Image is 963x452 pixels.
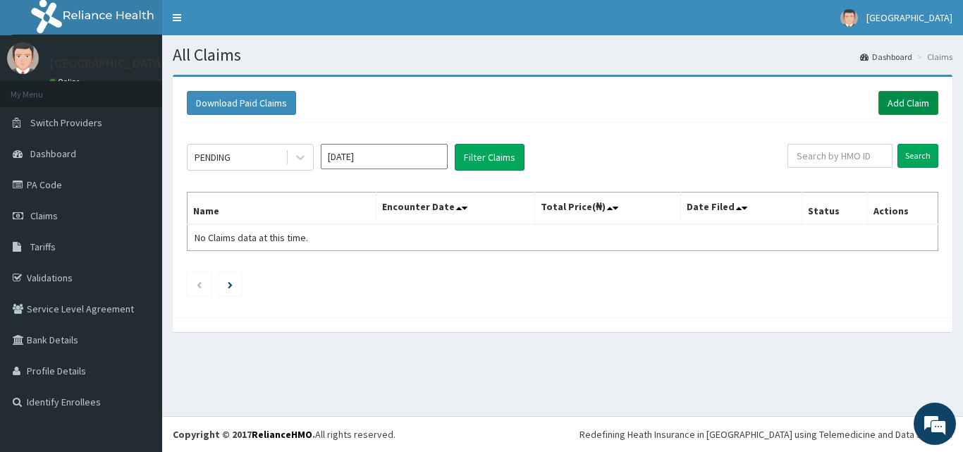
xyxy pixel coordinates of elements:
input: Search [897,144,938,168]
span: We're online! [82,136,195,279]
img: User Image [840,9,858,27]
textarea: Type your message and hit 'Enter' [7,302,269,351]
a: Dashboard [860,51,912,63]
img: User Image [7,42,39,74]
button: Download Paid Claims [187,91,296,115]
th: Total Price(₦) [534,193,681,225]
th: Date Filed [681,193,802,225]
span: Switch Providers [30,116,102,129]
a: Add Claim [878,91,938,115]
span: Dashboard [30,147,76,160]
h1: All Claims [173,46,952,64]
div: Minimize live chat window [231,7,265,41]
button: Filter Claims [455,144,525,171]
li: Claims [914,51,952,63]
input: Search by HMO ID [787,144,893,168]
div: Redefining Heath Insurance in [GEOGRAPHIC_DATA] using Telemedicine and Data Science! [579,427,952,441]
a: RelianceHMO [252,428,312,441]
strong: Copyright © 2017 . [173,428,315,441]
a: Next page [228,278,233,291]
th: Actions [867,193,938,225]
a: Online [49,77,83,87]
span: Claims [30,209,58,222]
div: PENDING [195,150,231,164]
input: Select Month and Year [321,144,448,169]
span: Tariffs [30,240,56,253]
th: Status [802,193,868,225]
img: d_794563401_company_1708531726252_794563401 [26,71,57,106]
footer: All rights reserved. [162,416,963,452]
span: No Claims data at this time. [195,231,308,244]
p: [GEOGRAPHIC_DATA] [49,57,166,70]
th: Name [188,193,376,225]
span: [GEOGRAPHIC_DATA] [866,11,952,24]
a: Previous page [196,278,202,291]
div: Chat with us now [73,79,237,97]
th: Encounter Date [376,193,534,225]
